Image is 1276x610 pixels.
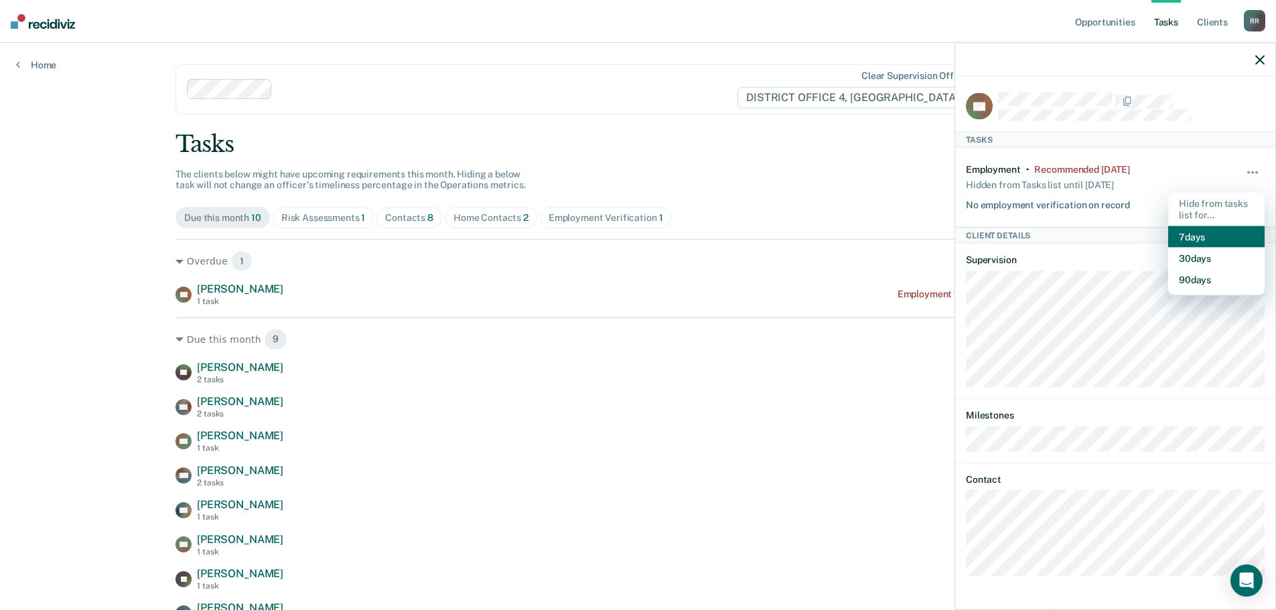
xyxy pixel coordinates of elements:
span: 9 [264,329,287,350]
button: 7 days [1168,226,1265,247]
div: Employment Verification recommended [DATE] [898,289,1101,300]
div: Contacts [385,212,433,224]
div: Tasks [955,131,1275,147]
span: [PERSON_NAME] [197,533,283,546]
div: No employment verification on record [966,194,1130,210]
div: 2 tasks [197,409,283,418]
span: The clients below might have upcoming requirements this month. Hiding a below task will not chang... [175,169,526,191]
span: 8 [427,212,433,223]
button: 30 days [1168,247,1265,269]
span: [PERSON_NAME] [197,361,283,374]
div: Due this month [175,329,1101,350]
span: [PERSON_NAME] [197,429,283,442]
div: Client Details [955,227,1275,243]
div: 2 tasks [197,478,283,487]
span: 1 [361,212,365,223]
div: Tasks [175,131,1101,158]
div: 1 task [197,443,283,453]
span: DISTRICT OFFICE 4, [GEOGRAPHIC_DATA] [737,87,978,108]
div: 1 task [197,547,283,556]
div: Clear supervision officers [861,70,975,82]
a: Home [16,59,56,71]
div: 1 task [197,581,283,591]
span: [PERSON_NAME] [197,395,283,408]
div: Home Contacts [453,212,528,224]
dt: Supervision [966,254,1265,266]
span: [PERSON_NAME] [197,567,283,580]
div: R R [1244,10,1265,31]
span: 10 [251,212,261,223]
div: Hide from tasks list for... [1168,193,1265,226]
span: 1 [231,250,253,272]
div: 2 tasks [197,375,283,384]
span: [PERSON_NAME] [197,498,283,511]
span: [PERSON_NAME] [197,464,283,477]
div: Employment [966,164,1021,175]
img: Recidiviz [11,14,75,29]
div: Open Intercom Messenger [1230,564,1263,597]
dt: Contact [966,473,1265,485]
div: Overdue [175,250,1101,272]
span: [PERSON_NAME] [197,283,283,295]
div: Due this month [184,212,261,224]
div: Hidden from Tasks list until [DATE] [966,175,1114,194]
div: • [1026,164,1030,175]
div: Employment Verification [549,212,663,224]
button: 90 days [1168,269,1265,290]
span: 2 [523,212,528,223]
div: Recommended 5 days ago [1034,164,1129,175]
dt: Milestones [966,410,1265,421]
div: Risk Assessments [281,212,366,224]
div: 1 task [197,512,283,522]
span: 1 [659,212,663,223]
div: 1 task [197,297,283,306]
